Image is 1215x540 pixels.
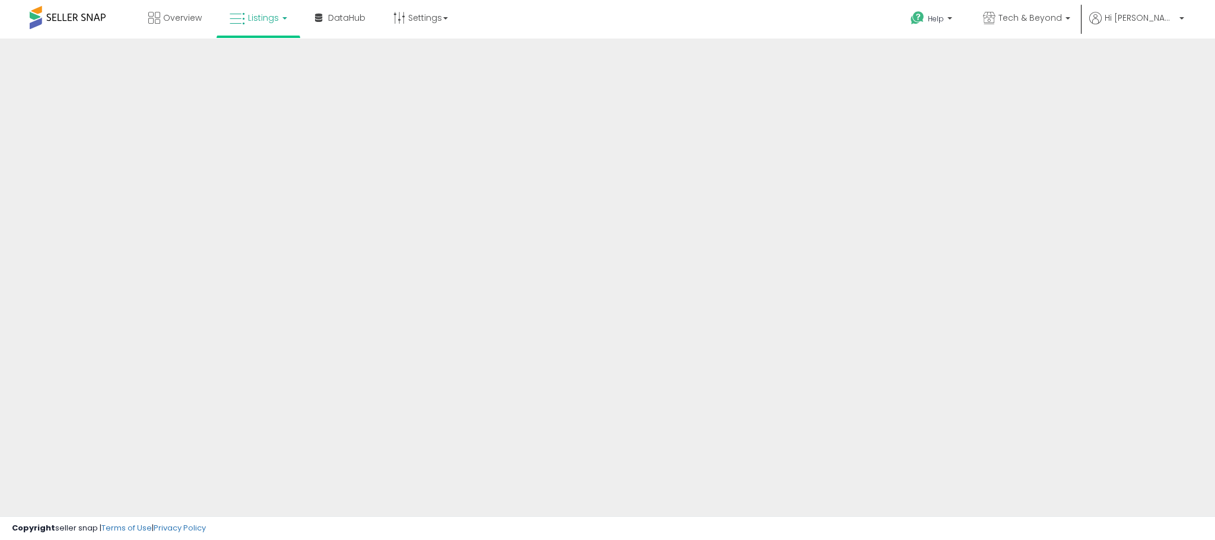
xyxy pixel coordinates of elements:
a: Privacy Policy [154,522,206,533]
a: Help [901,2,964,39]
span: Help [928,14,944,24]
span: Hi [PERSON_NAME] [1105,12,1176,24]
i: Get Help [910,11,925,25]
a: Hi [PERSON_NAME] [1089,12,1184,39]
div: seller snap | | [12,523,206,534]
span: Tech & Beyond [998,12,1062,24]
span: Overview [163,12,202,24]
span: Listings [248,12,279,24]
strong: Copyright [12,522,55,533]
a: Terms of Use [101,522,152,533]
span: DataHub [328,12,365,24]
